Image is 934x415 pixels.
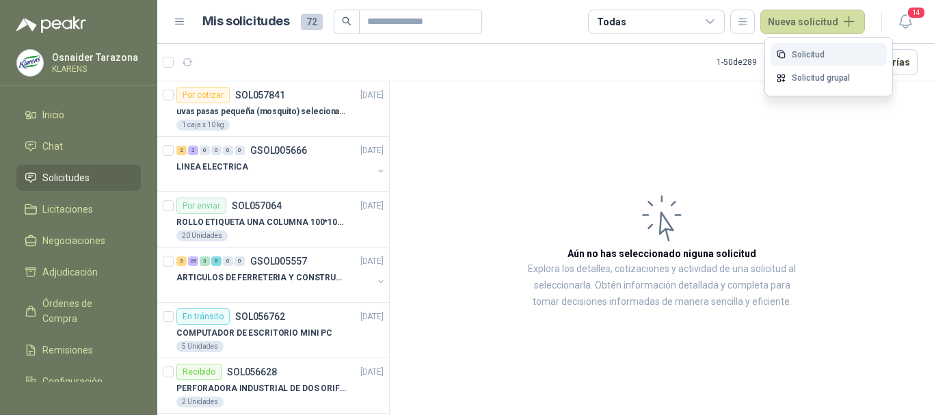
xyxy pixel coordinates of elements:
a: RecibidoSOL056628[DATE] PERFORADORA INDUSTRIAL DE DOS ORIFICIOS2 Unidades [157,358,389,414]
img: Company Logo [17,50,43,76]
p: GSOL005666 [250,146,307,155]
p: [DATE] [360,366,384,379]
span: Inicio [42,107,64,122]
h3: Aún no has seleccionado niguna solicitud [568,246,756,261]
div: 0 [235,256,245,266]
button: 14 [893,10,918,34]
p: COMPUTADOR DE ESCRITORIO MINI PC [176,327,332,340]
span: Configuración [42,374,103,389]
p: [DATE] [360,310,384,323]
a: 2 3 0 0 0 0 GSOL005666[DATE] LINEA ELECTRICA [176,142,386,186]
p: SOL057064 [232,201,282,211]
p: SOL056762 [235,312,285,321]
p: SOL056628 [227,367,277,377]
a: Inicio [16,102,141,128]
p: PERFORADORA INDUSTRIAL DE DOS ORIFICIOS [176,382,347,395]
a: Órdenes de Compra [16,291,141,332]
div: 0 [223,256,233,266]
div: 26 [188,256,198,266]
div: Todas [597,14,626,29]
div: 1 - 50 de 289 [717,51,801,73]
div: 0 [223,146,233,155]
a: Adjudicación [16,259,141,285]
span: search [342,16,351,26]
p: [DATE] [360,255,384,268]
span: 72 [301,14,323,30]
div: 0 [200,146,210,155]
p: Osnaider Tarazona [52,53,138,62]
div: 5 [211,256,222,266]
div: 0 [235,146,245,155]
a: Por cotizarSOL057841[DATE] uvas pasas pequeña (mosquito) selecionada1 caja x 10 kg [157,81,389,137]
div: 20 Unidades [176,230,228,241]
a: Por enviarSOL057064[DATE] ROLLO ETIQUETA UNA COLUMNA 100*100*500un20 Unidades [157,192,389,247]
p: KLARENS [52,65,138,73]
a: Configuración [16,369,141,394]
a: Solicitud [771,43,887,67]
div: 2 [176,146,187,155]
div: 2 Unidades [176,397,224,407]
span: Órdenes de Compra [42,296,128,326]
div: 0 [211,146,222,155]
a: Negociaciones [16,228,141,254]
div: Recibido [176,364,222,380]
p: ROLLO ETIQUETA UNA COLUMNA 100*100*500un [176,216,347,229]
a: Remisiones [16,337,141,363]
p: SOL057841 [235,90,285,100]
div: En tránsito [176,308,230,325]
div: Por enviar [176,198,226,214]
div: Por cotizar [176,87,230,103]
div: 3 [176,256,187,266]
p: GSOL005557 [250,256,307,266]
a: Solicitudes [16,165,141,191]
span: 14 [907,6,926,19]
a: En tránsitoSOL056762[DATE] COMPUTADOR DE ESCRITORIO MINI PC5 Unidades [157,303,389,358]
span: Negociaciones [42,233,105,248]
a: Licitaciones [16,196,141,222]
div: 3 [188,146,198,155]
span: Remisiones [42,343,93,358]
p: Explora los detalles, cotizaciones y actividad de una solicitud al seleccionarla. Obtén informaci... [526,261,797,310]
p: LINEA ELECTRICA [176,161,248,174]
a: 3 26 3 5 0 0 GSOL005557[DATE] ARTICULOS DE FERRETERIA Y CONSTRUCCION EN GENERAL [176,253,386,297]
div: 1 caja x 10 kg [176,120,230,131]
h1: Mis solicitudes [202,12,290,31]
span: Licitaciones [42,202,93,217]
div: 3 [200,256,210,266]
p: uvas pasas pequeña (mosquito) selecionada [176,105,347,118]
p: ARTICULOS DE FERRETERIA Y CONSTRUCCION EN GENERAL [176,271,347,284]
p: [DATE] [360,89,384,102]
a: Solicitud grupal [771,66,887,90]
span: Solicitudes [42,170,90,185]
span: Chat [42,139,63,154]
img: Logo peakr [16,16,86,33]
p: [DATE] [360,144,384,157]
span: Adjudicación [42,265,98,280]
button: Nueva solicitud [760,10,865,34]
p: [DATE] [360,200,384,213]
div: 5 Unidades [176,341,224,352]
a: Chat [16,133,141,159]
